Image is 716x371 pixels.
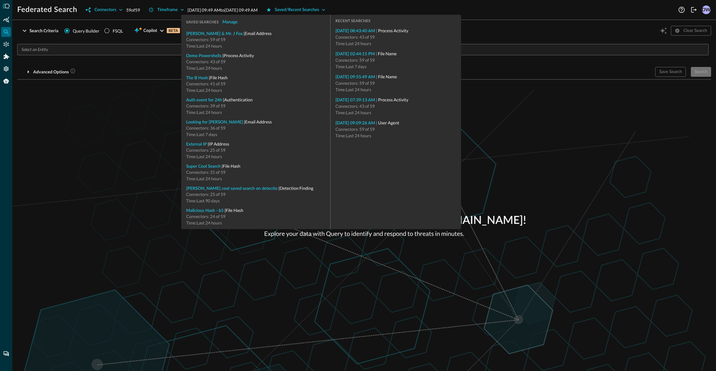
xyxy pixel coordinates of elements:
[33,68,76,76] div: Advanced Options
[335,80,375,86] span: Connectors: 59 of 59
[186,214,225,219] span: Connectors: 24 of 59
[375,120,399,125] span: |
[17,5,77,15] h1: Federated Search
[186,192,225,197] span: Connectors: 25 of 59
[186,132,217,137] span: Time: Last 7 days
[186,76,208,80] a: The B Hash
[186,164,221,169] a: Super Cool Search
[186,147,225,153] span: Connectors: 25 of 59
[335,133,371,138] span: Time: Last 24 hours
[335,29,375,33] a: [DATE] 08:43:40 AM
[186,198,220,203] span: Time: Last 90 days
[186,176,222,181] span: Time: Last 24 hours
[186,170,225,175] span: Connectors: 31 of 59
[1,39,11,49] div: Connectors
[375,74,397,79] span: |
[186,88,222,93] span: Time: Last 24 hours
[94,6,116,14] div: Connectors
[207,141,229,146] span: | IP Address
[702,6,710,14] div: DW
[73,28,100,34] span: Query Builder
[186,110,222,115] span: Time: Last 24 hours
[335,57,375,63] span: Connectors: 59 of 59
[378,97,409,102] span: Process Activity
[186,98,222,102] a: Auth event for 24h
[222,97,252,102] span: | Authentication
[335,87,371,92] span: Time: Last 24 hours
[335,34,375,40] span: Connectors: 43 of 59
[126,7,140,13] p: 59 of 59
[145,5,188,15] button: Timeframe
[186,37,225,42] span: Connectors: 59 of 59
[1,349,11,359] div: Chat
[1,15,11,25] div: Summary Insights
[1,27,11,37] div: Federated Search
[186,103,225,108] span: Connectors: 39 of 59
[378,74,397,79] span: File Name
[17,67,79,77] button: Advanced Options
[335,121,375,125] a: [DATE] 09:09:26 AM
[378,51,397,56] span: File Name
[375,51,397,56] span: |
[113,28,123,34] div: FSQL
[321,46,706,53] input: Value
[335,64,366,69] span: Time: Last 7 days
[186,186,278,191] a: [PERSON_NAME] cool saved search on detectio
[222,18,238,26] div: Manage
[186,81,225,86] span: Connectors: 41 of 59
[335,98,375,102] a: [DATE] 07:39:13 AM
[2,52,11,61] div: Addons
[186,65,222,71] span: Time: Last 24 hours
[186,125,225,131] span: Connectors: 36 of 59
[17,26,62,36] button: Search Criteria
[130,26,183,36] button: CopilotBETA
[335,103,375,109] span: Connectors: 43 of 59
[188,7,258,13] p: [DATE] 09:49 AM to [DATE] 09:49 AM
[335,110,371,115] span: Time: Last 24 hours
[243,119,272,124] span: | Email Address
[689,5,699,15] button: Logout
[167,28,180,33] p: BETA
[335,18,370,23] span: RECENT SEARCHES
[157,6,178,14] div: Timeframe
[186,209,224,213] a: Malicious Hash - b5
[375,97,408,102] span: |
[208,75,228,80] span: | File Hash
[335,127,375,132] span: Connectors: 59 of 59
[19,46,201,53] input: Select an Entity
[275,6,319,14] div: Saved/Recent Searches
[186,43,222,49] span: Time: Last 24 hours
[335,41,371,46] span: Time: Last 24 hours
[202,229,526,238] p: Explore your data with Query to identify and respond to threats in minutes.
[186,142,207,146] a: External IP
[186,220,222,225] span: Time: Last 24 hours
[29,27,58,35] div: Search Criteria
[335,75,375,79] a: [DATE] 09:55:49 AM
[186,32,243,36] a: [PERSON_NAME] & Mr. J Fox
[378,28,409,33] span: Process Activity
[263,5,329,15] button: Saved/Recent Searches
[186,54,221,58] a: Demo Powershells
[278,185,314,191] span: | Detection Finding
[186,120,243,124] a: Looking for [PERSON_NAME]
[375,28,408,33] span: |
[1,76,11,86] div: Query Agent
[1,64,11,74] div: Settings
[221,163,241,169] span: | File Hash
[186,20,219,24] span: SAVED SEARCHES
[186,59,225,64] span: Connectors: 43 of 59
[335,52,375,56] a: [DATE] 02:44:15 PM
[677,5,687,15] button: Help
[82,5,126,15] button: Connectors
[224,208,243,213] span: | File Hash
[378,120,399,125] span: User Agent
[186,154,222,159] span: Time: Last 24 hours
[221,53,254,58] span: | Process Activity
[219,17,241,27] button: Manage
[143,27,157,35] span: Copilot
[243,31,272,36] span: | Email Address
